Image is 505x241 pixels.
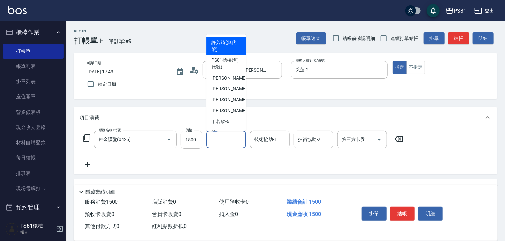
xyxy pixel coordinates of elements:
span: 丁若欣 -6 [211,118,229,125]
span: 結帳前確認明細 [343,35,375,42]
p: 店販銷售 [79,184,99,191]
button: 掛單 [362,207,387,221]
label: 帳單日期 [87,61,101,66]
span: PS81櫃檯 (無代號) [211,57,241,71]
div: 店販銷售 [74,179,497,195]
span: 綺綺 -7 [211,129,225,136]
button: 結帳 [448,32,469,45]
a: 材料自購登錄 [3,135,64,150]
button: Open [164,134,174,145]
a: 座位開單 [3,89,64,104]
span: 店販消費 0 [152,199,176,205]
a: 掛單列表 [3,74,64,89]
h2: Key In [74,29,98,33]
p: 項目消費 [79,114,99,121]
button: save [427,4,440,17]
span: 服務消費 1500 [85,199,118,205]
span: 連續打單結帳 [390,35,418,42]
a: 營業儀表板 [3,105,64,120]
button: 不指定 [406,61,425,74]
span: 上一筆訂單:#9 [98,37,132,45]
button: 明細 [473,32,494,45]
span: 會員卡販賣 0 [152,211,181,217]
a: 現場電腦打卡 [3,181,64,196]
a: 打帳單 [3,44,64,59]
p: 櫃台 [20,229,54,235]
span: 現金應收 1500 [287,211,321,217]
button: 指定 [393,61,407,74]
button: 櫃檯作業 [3,24,64,41]
span: 許芳綺 (無代號) [211,39,241,53]
button: 報表及分析 [3,216,64,233]
span: 預收卡販賣 0 [85,211,114,217]
button: Choose date, selected date is 2025-09-23 [172,64,188,80]
a: 現金收支登錄 [3,120,64,135]
span: 扣入金 0 [219,211,238,217]
a: 帳單列表 [3,59,64,74]
button: 帳單速查 [296,32,326,45]
div: PS81 [454,7,466,15]
span: [PERSON_NAME] -3 [211,96,251,103]
span: 鎖定日期 [98,81,116,88]
h5: PS81櫃檯 [20,223,54,229]
button: 登出 [472,5,497,17]
span: 使用預收卡 0 [219,199,249,205]
span: [PERSON_NAME] -5 [211,107,251,114]
img: Person [5,223,19,236]
label: 服務人員姓名/編號 [296,58,325,63]
button: 結帳 [390,207,415,221]
button: 明細 [418,207,443,221]
span: 其他付款方式 0 [85,223,119,229]
a: 每日結帳 [3,150,64,165]
button: Open [374,134,385,145]
span: [PERSON_NAME] -1 [211,75,251,82]
p: 隱藏業績明細 [85,189,115,196]
img: Logo [8,6,27,14]
div: 項目消費 [74,107,497,128]
label: 服務名稱/代號 [99,128,121,133]
button: 掛單 [424,32,445,45]
label: 價格 [185,128,192,133]
span: [PERSON_NAME] -2 [211,86,251,92]
h3: 打帳單 [74,36,98,45]
input: YYYY/MM/DD hh:mm [87,66,169,77]
span: 業績合計 1500 [287,199,321,205]
button: PS81 [443,4,469,17]
span: 紅利點數折抵 0 [152,223,187,229]
button: 預約管理 [3,199,64,216]
a: 排班表 [3,166,64,181]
